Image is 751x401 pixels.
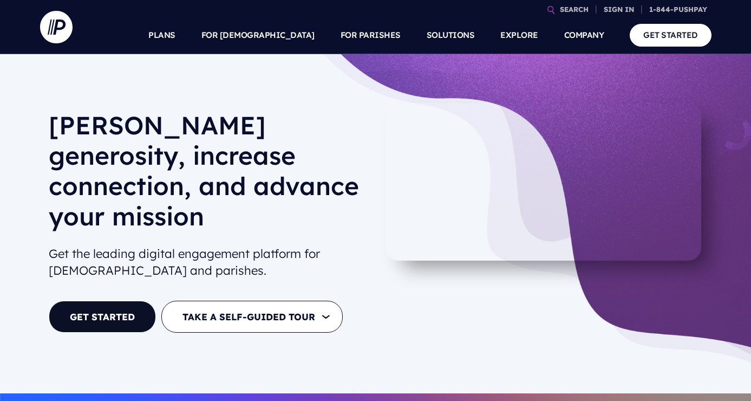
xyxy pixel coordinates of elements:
[49,241,367,283] h2: Get the leading digital engagement platform for [DEMOGRAPHIC_DATA] and parishes.
[630,24,711,46] a: GET STARTED
[49,110,367,240] h1: [PERSON_NAME] generosity, increase connection, and advance your mission
[49,301,156,333] a: GET STARTED
[161,301,343,333] button: TAKE A SELF-GUIDED TOUR
[427,16,475,54] a: SOLUTIONS
[500,16,538,54] a: EXPLORE
[148,16,175,54] a: PLANS
[201,16,315,54] a: FOR [DEMOGRAPHIC_DATA]
[564,16,604,54] a: COMPANY
[341,16,401,54] a: FOR PARISHES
